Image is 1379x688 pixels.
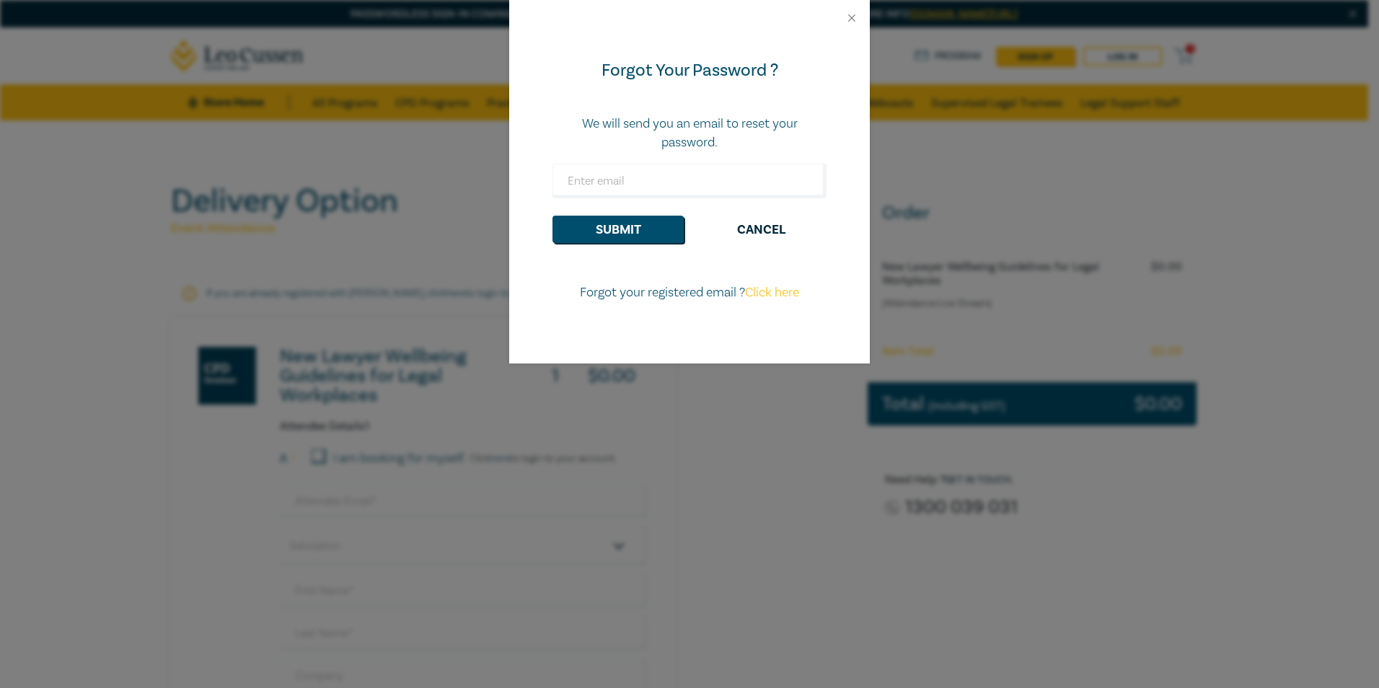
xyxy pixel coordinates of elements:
[552,164,827,198] input: Enter email
[552,115,827,152] p: We will send you an email to reset your password.
[552,59,827,82] div: Forgot Your Password ?
[552,283,827,302] p: Forgot your registered email ?
[845,12,858,25] button: Close
[695,216,827,243] button: Cancel
[552,216,684,243] button: Submit
[745,284,799,301] a: Click here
